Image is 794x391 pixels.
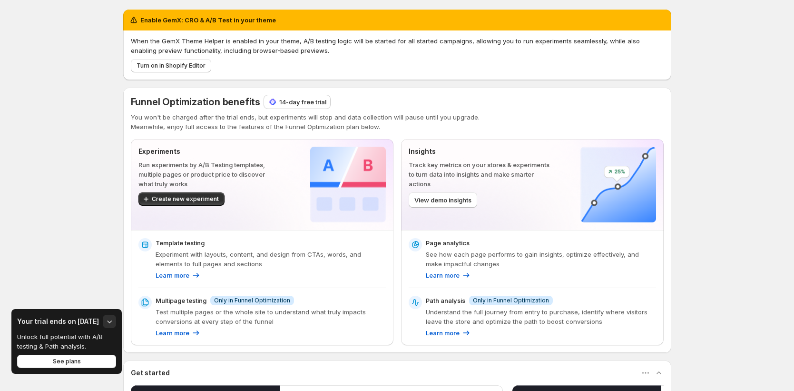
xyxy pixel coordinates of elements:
[409,147,550,156] p: Insights
[414,195,471,205] span: View demo insights
[409,160,550,189] p: Track key metrics on your stores & experiments to turn data into insights and make smarter actions
[131,96,260,108] span: Funnel Optimization benefits
[152,195,219,203] span: Create new experiment
[580,147,656,222] img: Insights
[409,192,477,208] button: View demo insights
[156,250,386,269] p: Experiment with layouts, content, and design from CTAs, words, and elements to full pages and sec...
[156,271,201,280] a: Learn more
[53,358,81,365] span: See plans
[156,271,189,280] p: Learn more
[131,59,211,72] button: Turn on in Shopify Editor
[426,250,656,269] p: See how each page performs to gain insights, optimize effectively, and make impactful changes
[156,238,205,248] p: Template testing
[17,332,109,351] p: Unlock full potential with A/B testing & Path analysis.
[426,238,470,248] p: Page analytics
[17,317,99,326] h3: Your trial ends on [DATE]
[426,296,465,305] p: Path analysis
[426,271,460,280] p: Learn more
[138,147,280,156] p: Experiments
[17,355,116,368] button: See plans
[131,36,664,55] p: When the GemX Theme Helper is enabled in your theme, A/B testing logic will be started for all st...
[131,112,664,122] p: You won't be charged after the trial ends, but experiments will stop and data collection will pau...
[426,271,471,280] a: Learn more
[310,147,386,222] img: Experiments
[426,328,471,338] a: Learn more
[131,368,170,378] h3: Get started
[140,15,276,25] h2: Enable GemX: CRO & A/B Test in your theme
[156,307,386,326] p: Test multiple pages or the whole site to understand what truly impacts conversions at every step ...
[279,97,326,107] p: 14-day free trial
[131,122,664,131] p: Meanwhile, enjoy full access to the features of the Funnel Optimization plan below.
[268,97,277,107] img: 14-day free trial
[156,296,206,305] p: Multipage testing
[156,328,189,338] p: Learn more
[138,160,280,189] p: Run experiments by A/B Testing templates, multiple pages or product price to discover what truly ...
[137,62,206,70] span: Turn on in Shopify Editor
[214,297,290,304] span: Only in Funnel Optimization
[426,328,460,338] p: Learn more
[156,328,201,338] a: Learn more
[473,297,549,304] span: Only in Funnel Optimization
[138,192,225,206] button: Create new experiment
[426,307,656,326] p: Understand the full journey from entry to purchase, identify where visitors leave the store and o...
